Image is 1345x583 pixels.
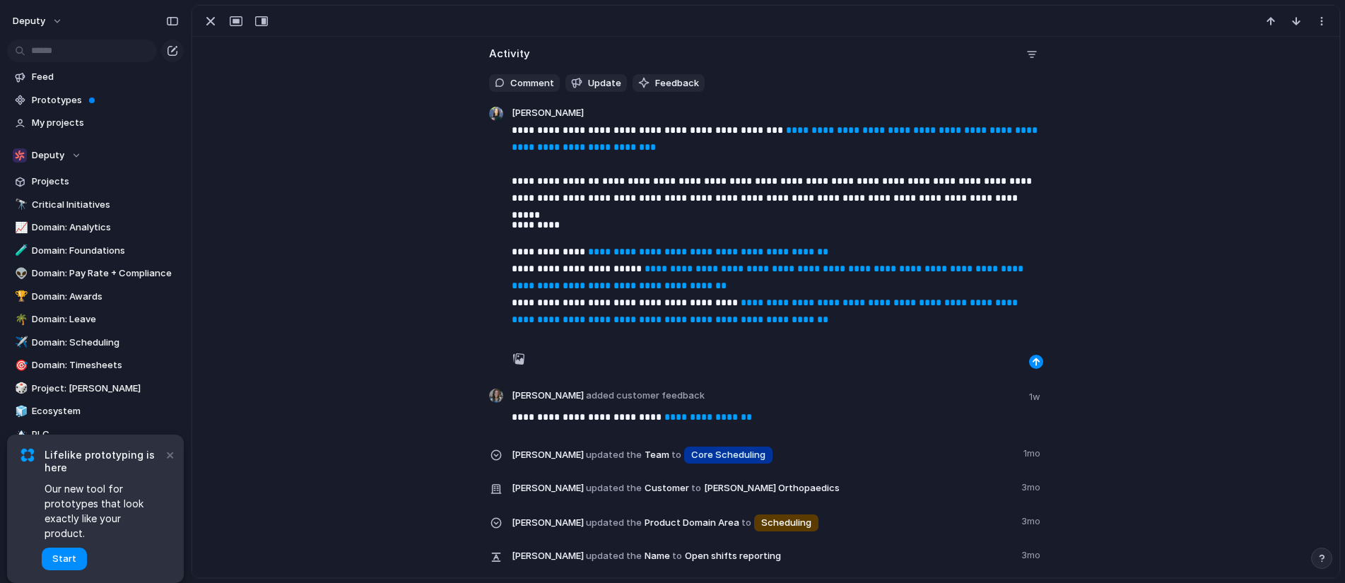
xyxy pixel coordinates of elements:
[32,244,179,258] span: Domain: Foundations
[586,389,705,401] span: added customer feedback
[15,404,25,420] div: 🧊
[52,552,76,566] span: Start
[512,478,1013,497] span: Customer
[32,220,179,235] span: Domain: Analytics
[32,358,179,372] span: Domain: Timesheets
[7,240,184,261] a: 🧪Domain: Foundations
[7,378,184,399] a: 🎲Project: [PERSON_NAME]
[7,112,184,134] a: My projects
[32,198,179,212] span: Critical Initiatives
[1029,390,1043,404] span: 1w
[512,512,1013,533] span: Product Domain Area
[7,171,184,192] a: Projects
[32,428,179,442] span: PLC
[7,263,184,284] a: 👽Domain: Pay Rate + Compliance
[512,444,1015,465] span: Team
[586,516,642,530] span: updated the
[489,46,530,62] h2: Activity
[32,175,179,189] span: Projects
[32,266,179,281] span: Domain: Pay Rate + Compliance
[489,74,560,93] button: Comment
[15,196,25,213] div: 🔭
[15,380,25,396] div: 🎲
[32,312,179,326] span: Domain: Leave
[13,358,27,372] button: 🎯
[512,549,584,563] span: [PERSON_NAME]
[13,382,27,396] button: 🎲
[1021,478,1043,495] span: 3mo
[588,76,621,90] span: Update
[161,446,178,463] button: Dismiss
[32,336,179,350] span: Domain: Scheduling
[7,90,184,111] a: Prototypes
[13,312,27,326] button: 🌴
[7,332,184,353] a: ✈️Domain: Scheduling
[32,93,179,107] span: Prototypes
[45,449,163,474] span: Lifelike prototyping is here
[15,266,25,282] div: 👽
[13,428,27,442] button: 🏔️
[15,334,25,351] div: ✈️
[15,358,25,374] div: 🎯
[671,448,681,462] span: to
[15,312,25,328] div: 🌴
[7,309,184,330] a: 🌴Domain: Leave
[655,76,699,90] span: Feedback
[45,481,163,541] span: Our new tool for prototypes that look exactly like your product.
[13,244,27,258] button: 🧪
[7,424,184,445] a: 🏔️PLC
[512,516,584,530] span: [PERSON_NAME]
[13,404,27,418] button: 🧊
[510,76,554,90] span: Comment
[15,242,25,259] div: 🧪
[32,382,179,396] span: Project: [PERSON_NAME]
[7,286,184,307] a: 🏆Domain: Awards
[7,355,184,376] a: 🎯Domain: Timesheets
[7,145,184,166] button: Deputy
[586,481,642,495] span: updated the
[15,220,25,236] div: 📈
[691,481,701,495] span: to
[512,481,584,495] span: [PERSON_NAME]
[32,70,179,84] span: Feed
[1021,512,1043,529] span: 3mo
[7,217,184,238] a: 📈Domain: Analytics
[7,401,184,422] a: 🧊Ecosystem
[672,549,682,563] span: to
[586,549,642,563] span: updated the
[13,336,27,350] button: ✈️
[512,448,584,462] span: [PERSON_NAME]
[1021,546,1043,563] span: 3mo
[15,288,25,305] div: 🏆
[7,194,184,216] a: 🔭Critical Initiatives
[32,116,179,130] span: My projects
[13,14,45,28] span: deputy
[761,516,811,530] span: Scheduling
[691,448,765,462] span: Core Scheduling
[13,290,27,304] button: 🏆
[1023,444,1043,461] span: 1mo
[704,481,840,495] span: [PERSON_NAME] Orthopaedics
[512,106,584,122] span: [PERSON_NAME]
[512,546,1013,565] span: Name Open shifts reporting
[13,220,27,235] button: 📈
[741,516,751,530] span: to
[42,548,87,570] button: Start
[15,426,25,442] div: 🏔️
[6,10,70,33] button: deputy
[13,198,27,212] button: 🔭
[565,74,627,93] button: Update
[586,448,642,462] span: updated the
[13,266,27,281] button: 👽
[32,290,179,304] span: Domain: Awards
[633,74,705,93] button: Feedback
